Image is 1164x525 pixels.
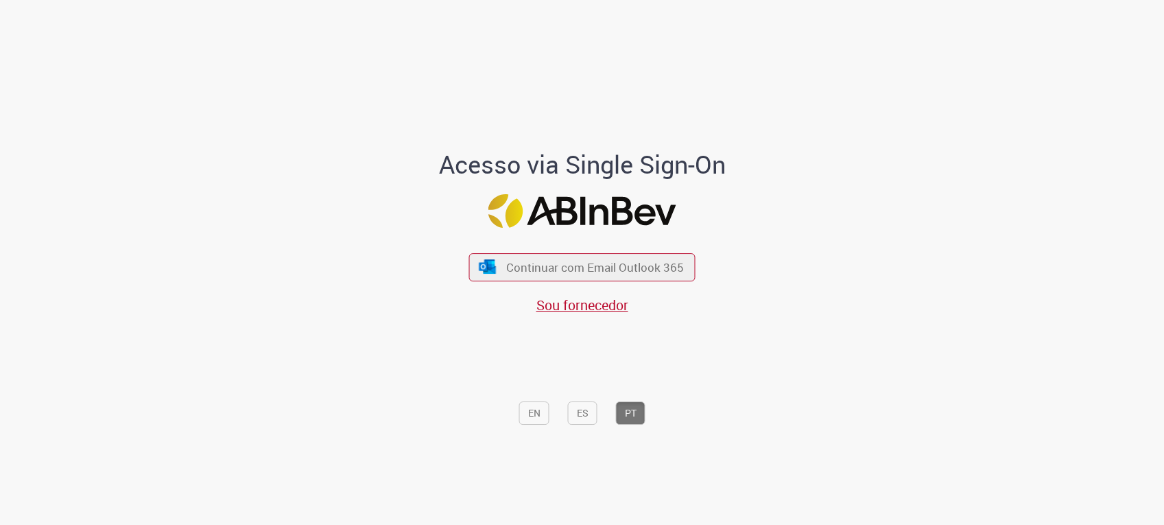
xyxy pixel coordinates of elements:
img: ícone Azure/Microsoft 360 [477,259,497,274]
button: EN [519,401,549,425]
a: Sou fornecedor [536,296,628,314]
button: ES [568,401,597,425]
button: PT [616,401,645,425]
img: Logo ABInBev [488,194,676,228]
button: ícone Azure/Microsoft 360 Continuar com Email Outlook 365 [469,253,696,281]
h1: Acesso via Single Sign-On [392,151,772,178]
span: Continuar com Email Outlook 365 [506,259,684,275]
